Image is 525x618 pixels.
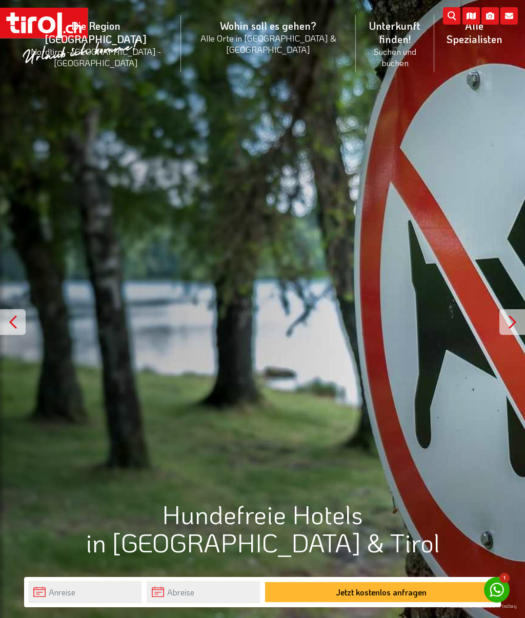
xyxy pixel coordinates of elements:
[500,7,518,25] i: Kontakt
[265,582,497,602] button: Jetzt kostenlos anfragen
[434,8,515,57] a: Alle Spezialisten
[24,500,501,556] h1: Hundefreie Hotels in [GEOGRAPHIC_DATA] & Tirol
[356,8,434,79] a: Unterkunft finden!Suchen und buchen
[368,46,422,68] small: Suchen und buchen
[484,577,510,603] a: 1
[147,581,260,603] input: Abreise
[10,8,181,79] a: Die Region [GEOGRAPHIC_DATA]Nordtirol - [GEOGRAPHIC_DATA] - [GEOGRAPHIC_DATA]
[462,7,480,25] i: Karte öffnen
[481,7,499,25] i: Fotogalerie
[499,573,510,583] span: 1
[28,581,142,603] input: Anreise
[193,32,344,55] small: Alle Orte in [GEOGRAPHIC_DATA] & [GEOGRAPHIC_DATA]
[23,46,169,68] small: Nordtirol - [GEOGRAPHIC_DATA] - [GEOGRAPHIC_DATA]
[181,8,356,66] a: Wohin soll es gehen?Alle Orte in [GEOGRAPHIC_DATA] & [GEOGRAPHIC_DATA]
